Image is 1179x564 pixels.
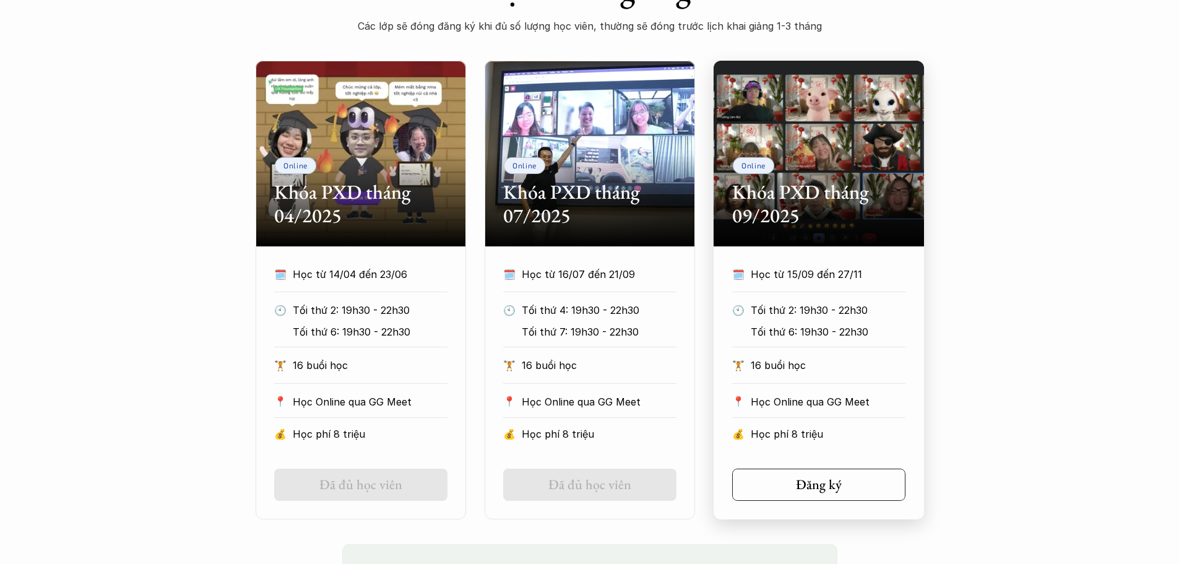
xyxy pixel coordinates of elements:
p: 16 buổi học [293,356,447,375]
p: 16 buổi học [522,356,676,375]
h5: Đã đủ học viên [319,477,402,493]
p: 📍 [503,396,516,407]
a: Đăng ký [732,469,905,501]
p: 🕙 [503,301,516,319]
p: Học từ 16/07 đến 21/09 [522,265,676,284]
p: 16 buổi học [751,356,905,375]
p: 📍 [732,396,745,407]
p: Tối thứ 6: 19h30 - 22h30 [293,323,465,341]
h2: Khóa PXD tháng 09/2025 [732,180,905,228]
p: Tối thứ 4: 19h30 - 22h30 [522,301,694,319]
p: 🏋️ [732,356,745,375]
h2: Khóa PXD tháng 07/2025 [503,180,676,228]
p: 🗓️ [274,265,287,284]
p: 🗓️ [732,265,745,284]
p: Học phí 8 triệu [522,425,676,443]
p: 💰 [503,425,516,443]
p: Học Online qua GG Meet [751,393,905,411]
p: 🕙 [274,301,287,319]
p: 🏋️ [274,356,287,375]
p: Học phí 8 triệu [293,425,447,443]
p: 🕙 [732,301,745,319]
p: Online [741,161,766,170]
p: Học Online qua GG Meet [522,393,676,411]
p: Học Online qua GG Meet [293,393,447,411]
p: Tối thứ 2: 19h30 - 22h30 [751,301,923,319]
h5: Đăng ký [796,477,842,493]
p: Tối thứ 6: 19h30 - 22h30 [751,323,923,341]
p: 📍 [274,396,287,407]
h5: Đã đủ học viên [548,477,631,493]
p: 🏋️ [503,356,516,375]
p: Online [283,161,308,170]
p: Tối thứ 2: 19h30 - 22h30 [293,301,465,319]
h2: Khóa PXD tháng 04/2025 [274,180,447,228]
p: Online [512,161,537,170]
p: 💰 [732,425,745,443]
p: Học từ 14/04 đến 23/06 [293,265,447,284]
p: Học phí 8 triệu [751,425,905,443]
p: 🗓️ [503,265,516,284]
p: Học từ 15/09 đến 27/11 [751,265,905,284]
p: Tối thứ 7: 19h30 - 22h30 [522,323,694,341]
p: 💰 [274,425,287,443]
p: Các lớp sẽ đóng đăng ký khi đủ số lượng học viên, thường sẽ đóng trước lịch khai giảng 1-3 tháng [342,17,837,35]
